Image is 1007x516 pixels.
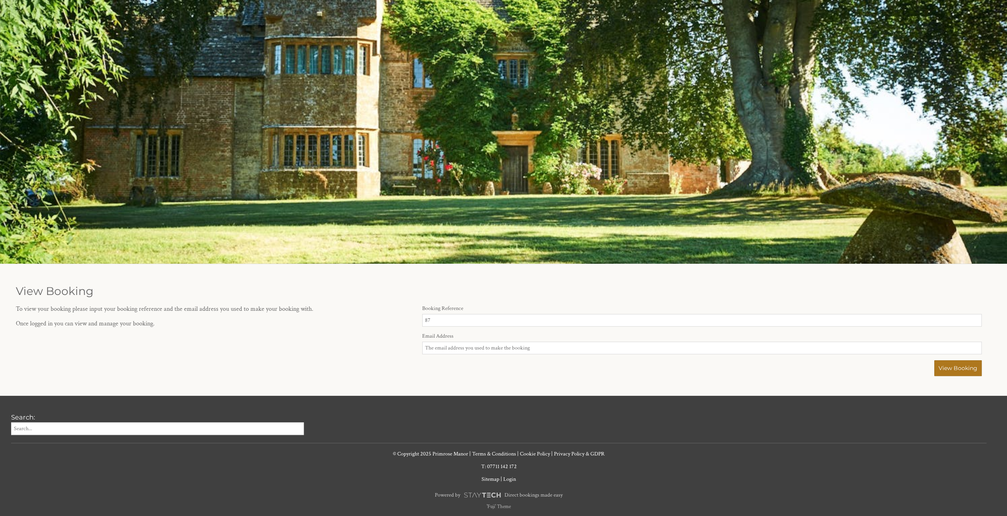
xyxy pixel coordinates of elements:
a: T: 07711 142 172 [481,463,517,470]
span: | [551,450,553,457]
a: Sitemap [482,476,499,483]
img: scrumpy.png [463,490,501,500]
p: Once logged in you can view and manage your booking. [16,319,413,328]
input: Search... [11,422,304,435]
a: Terms & Conditions [472,450,516,457]
h1: View Booking [16,284,982,298]
input: Your booking reference, e.g. 232 [422,314,982,327]
input: The email address you used to make the booking [422,342,982,354]
span: | [517,450,519,457]
span: | [501,476,502,483]
a: Powered byDirect bookings made easy [11,488,986,502]
a: Cookie Policy [520,450,550,457]
a: Login [503,476,516,483]
p: 'Fuji' Theme [11,503,986,510]
span: View Booking [939,365,977,372]
label: Email Address [422,333,982,340]
button: View Booking [934,360,982,376]
span: | [469,450,471,457]
p: To view your booking please input your booking reference and the email address you used to make y... [16,305,413,313]
a: © Copyright 2025 Primrose Manor [393,450,468,457]
h3: Search: [11,413,304,421]
label: Booking Reference [422,305,982,312]
a: Privacy Policy & GDPR [554,450,605,457]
